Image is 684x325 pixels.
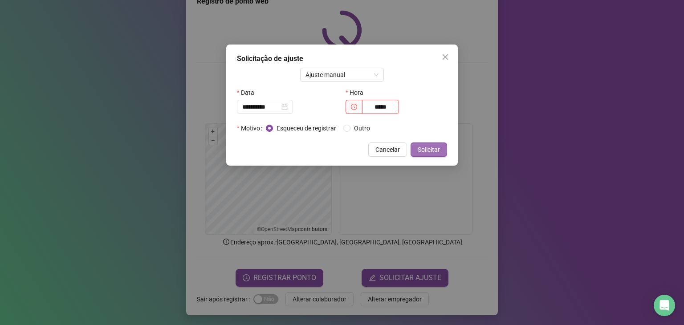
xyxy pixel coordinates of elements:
[411,142,447,157] button: Solicitar
[375,145,400,154] span: Cancelar
[442,53,449,61] span: close
[418,145,440,154] span: Solicitar
[654,295,675,316] div: Open Intercom Messenger
[350,123,374,133] span: Outro
[438,50,452,64] button: Close
[346,85,369,100] label: Hora
[237,53,447,64] div: Solicitação de ajuste
[237,121,266,135] label: Motivo
[305,68,379,81] span: Ajuste manual
[351,104,357,110] span: clock-circle
[368,142,407,157] button: Cancelar
[273,123,340,133] span: Esqueceu de registrar
[237,85,260,100] label: Data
